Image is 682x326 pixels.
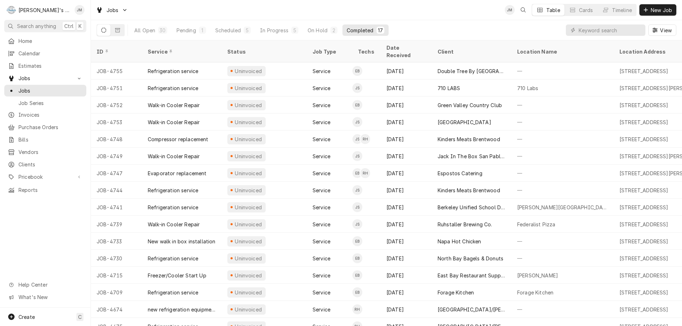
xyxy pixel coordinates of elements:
div: Berkeley Unified School District & Nutrition Services Department [438,204,506,211]
button: New Job [639,4,676,16]
div: EB [352,66,362,76]
div: 710 Labs [517,84,538,92]
div: East Bay Restaurant Supply Inc. [438,272,506,279]
span: K [79,22,82,30]
div: Service [313,187,330,194]
div: — [511,233,614,250]
div: Uninvoiced [234,204,263,211]
span: Jobs [107,6,119,14]
span: Clients [18,161,83,168]
div: Service [313,255,330,262]
div: [DATE] [381,301,432,318]
div: [DATE] [381,182,432,199]
div: Eli Baldwin's Avatar [352,287,362,297]
div: JOB-4755 [91,62,142,79]
span: Ctrl [64,22,74,30]
div: Napa Hot Chicken [438,238,481,245]
div: JOB-4739 [91,216,142,233]
div: Uninvoiced [234,238,263,245]
div: JOB-4748 [91,131,142,148]
span: Job Series [18,99,83,107]
div: JOB-4749 [91,148,142,165]
div: Kinders Meats Brentwood [438,136,500,143]
div: [DATE] [381,199,432,216]
div: Service [313,136,330,143]
div: Cards [579,6,593,14]
div: Walk-in Cooler Repair [148,101,200,109]
div: — [511,114,614,131]
div: Eli Baldwin's Avatar [352,236,362,246]
div: [DATE] [381,233,432,250]
div: Uninvoiced [234,255,263,262]
div: — [511,182,614,199]
div: Service [313,101,330,109]
div: JS [352,151,362,161]
div: Compressor replacement [148,136,209,143]
a: Bills [4,134,86,145]
div: Rudy Herrera's Avatar [360,168,370,178]
div: Service [313,170,330,177]
div: [DATE] [381,250,432,267]
div: All Open [134,27,155,34]
div: [STREET_ADDRESS] [619,238,669,245]
div: — [511,96,614,114]
div: EB [352,287,362,297]
div: JS [352,185,362,195]
div: EB [352,270,362,280]
div: — [511,131,614,148]
div: Table [546,6,560,14]
div: Service [313,153,330,160]
div: [GEOGRAPHIC_DATA] [438,118,491,126]
div: [PERSON_NAME][GEOGRAPHIC_DATA] [517,204,608,211]
div: Eli Baldwin's Avatar [352,253,362,263]
div: — [511,301,614,318]
span: Jobs [18,87,83,94]
div: Service [313,238,330,245]
div: Scheduled [215,27,241,34]
span: Estimates [18,62,83,70]
div: [STREET_ADDRESS] [619,187,669,194]
span: Search anything [17,22,56,30]
div: Service [148,48,215,55]
div: JOB-4747 [91,165,142,182]
div: JOB-4752 [91,96,142,114]
div: Freezer/Cooler Start Up [148,272,206,279]
div: Refrigeration service [148,255,198,262]
div: JOB-4741 [91,199,142,216]
div: Service [313,221,330,228]
div: 710 LABS [438,84,460,92]
div: Uninvoiced [234,170,263,177]
a: Go to What's New [4,291,86,303]
div: new refrigeration equipment installation [148,306,216,313]
button: Open search [518,4,529,16]
div: Job Type [313,48,347,55]
div: Jim McIntyre's Avatar [75,5,85,15]
div: Service [313,84,330,92]
div: Completed [347,27,373,34]
div: 5 [293,27,297,34]
div: Forage Kitchen [438,289,474,296]
a: Purchase Orders [4,121,86,133]
div: JOB-4744 [91,182,142,199]
div: RH [360,134,370,144]
div: — [511,148,614,165]
div: Location Name [517,48,607,55]
span: Jobs [18,74,72,82]
div: JS [352,219,362,229]
a: Home [4,35,86,47]
div: [DATE] [381,114,432,131]
div: EB [352,168,362,178]
div: Service [313,204,330,211]
a: Calendar [4,48,86,59]
div: Federalist Pizza [517,221,556,228]
div: RH [360,168,370,178]
div: EB [352,100,362,110]
div: Jose Sanchez's Avatar [352,117,362,127]
div: 17 [378,27,383,34]
div: 5 [245,27,249,34]
button: View [648,24,676,36]
span: Home [18,37,83,45]
div: On Hold [308,27,328,34]
div: Jack In The Box San Pablo Ca. [438,153,506,160]
div: Jose Sanchez's Avatar [352,185,362,195]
